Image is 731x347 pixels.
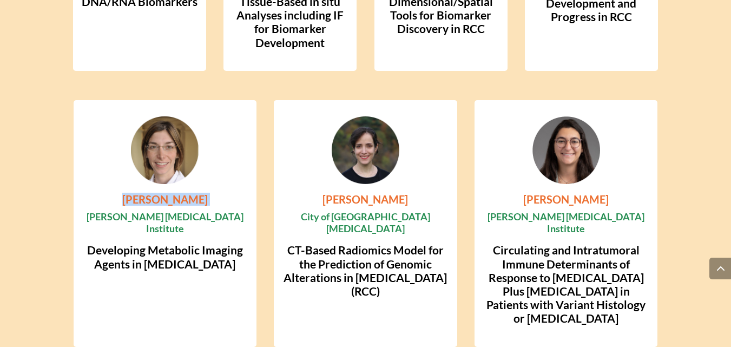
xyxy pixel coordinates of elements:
img: Renee Maria Saliby [532,116,600,184]
h4: CT-Based Radiomics Model for the Prediction of Genomic Alterations in [MEDICAL_DATA] (RCC) [283,243,448,303]
h4: Developing Metabolic Imaging Agents in [MEDICAL_DATA] [82,243,247,276]
img: Hedyeh Ebrahimi [332,116,399,184]
p: [PERSON_NAME] [74,193,256,206]
p: [PERSON_NAME] [MEDICAL_DATA] Institute [82,211,247,234]
img: Heather Jacene [131,116,199,184]
p: [PERSON_NAME] [274,193,457,206]
p: City of [GEOGRAPHIC_DATA][MEDICAL_DATA] [283,211,448,234]
p: [PERSON_NAME] [MEDICAL_DATA] Institute [484,211,649,234]
p: [PERSON_NAME] [475,193,657,206]
h4: Circulating and Intratumoral Immune Determinants of Response to [MEDICAL_DATA] Plus [MEDICAL_DATA... [484,243,649,330]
